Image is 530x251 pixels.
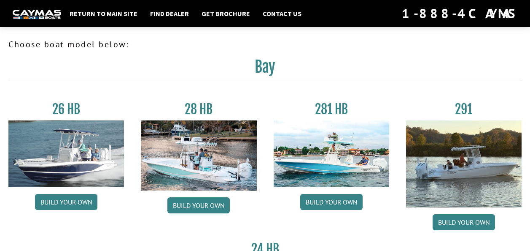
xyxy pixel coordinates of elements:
img: 291_Thumbnail.jpg [406,120,522,207]
img: 28-hb-twin.jpg [274,120,389,187]
a: Build your own [167,197,230,213]
h3: 28 HB [141,101,256,117]
p: Choose boat model below: [8,38,522,51]
img: 26_new_photo_resized.jpg [8,120,124,187]
a: Contact Us [258,8,306,19]
a: Build your own [433,214,495,230]
a: Find Dealer [146,8,193,19]
a: Build your own [300,194,363,210]
h2: Bay [8,57,522,81]
a: Get Brochure [197,8,254,19]
a: Build your own [35,194,97,210]
h3: 281 HB [274,101,389,117]
h3: 26 HB [8,101,124,117]
div: 1-888-4CAYMAS [402,4,517,23]
a: Return to main site [65,8,142,19]
h3: 291 [406,101,522,117]
img: 28_hb_thumbnail_for_caymas_connect.jpg [141,120,256,191]
img: white-logo-c9c8dbefe5ff5ceceb0f0178aa75bf4bb51f6bca0971e226c86eb53dfe498488.png [13,10,61,19]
